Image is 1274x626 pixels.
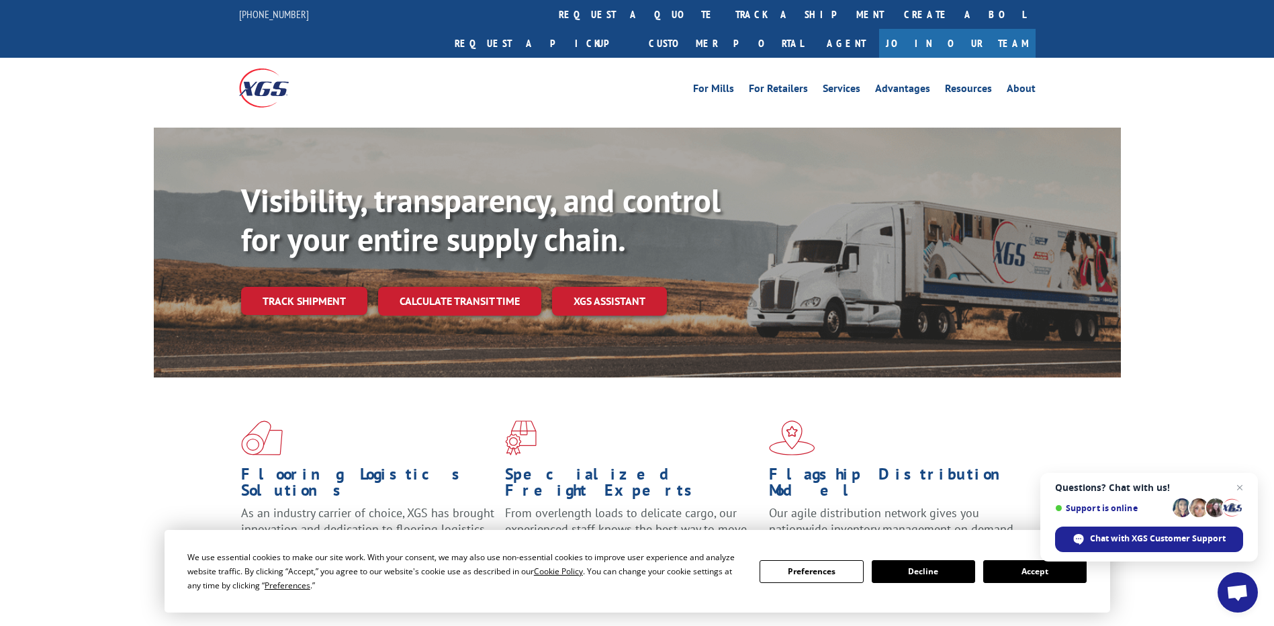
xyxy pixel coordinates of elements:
a: Services [823,83,860,98]
a: Customer Portal [639,29,813,58]
div: Open chat [1218,572,1258,613]
button: Preferences [760,560,863,583]
img: xgs-icon-focused-on-flooring-red [505,420,537,455]
a: Calculate transit time [378,287,541,316]
button: Accept [983,560,1087,583]
img: xgs-icon-flagship-distribution-model-red [769,420,815,455]
div: Cookie Consent Prompt [165,530,1110,613]
span: Preferences [265,580,310,591]
div: We use essential cookies to make our site work. With your consent, we may also use non-essential ... [187,550,743,592]
a: For Mills [693,83,734,98]
h1: Specialized Freight Experts [505,466,759,505]
a: About [1007,83,1036,98]
span: As an industry carrier of choice, XGS has brought innovation and dedication to flooring logistics... [241,505,494,553]
a: XGS ASSISTANT [552,287,667,316]
span: Close chat [1232,480,1248,496]
img: xgs-icon-total-supply-chain-intelligence-red [241,420,283,455]
a: For Retailers [749,83,808,98]
a: [PHONE_NUMBER] [239,7,309,21]
a: Resources [945,83,992,98]
div: Chat with XGS Customer Support [1055,527,1243,552]
a: Request a pickup [445,29,639,58]
a: Join Our Team [879,29,1036,58]
p: From overlength loads to delicate cargo, our experienced staff knows the best way to move your fr... [505,505,759,565]
a: Advantages [875,83,930,98]
a: Agent [813,29,879,58]
span: Questions? Chat with us! [1055,482,1243,493]
h1: Flagship Distribution Model [769,466,1023,505]
button: Decline [872,560,975,583]
h1: Flooring Logistics Solutions [241,466,495,505]
span: Our agile distribution network gives you nationwide inventory management on demand. [769,505,1016,537]
b: Visibility, transparency, and control for your entire supply chain. [241,179,721,260]
span: Chat with XGS Customer Support [1090,533,1226,545]
a: Track shipment [241,287,367,315]
span: Support is online [1055,503,1168,513]
span: Cookie Policy [534,566,583,577]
